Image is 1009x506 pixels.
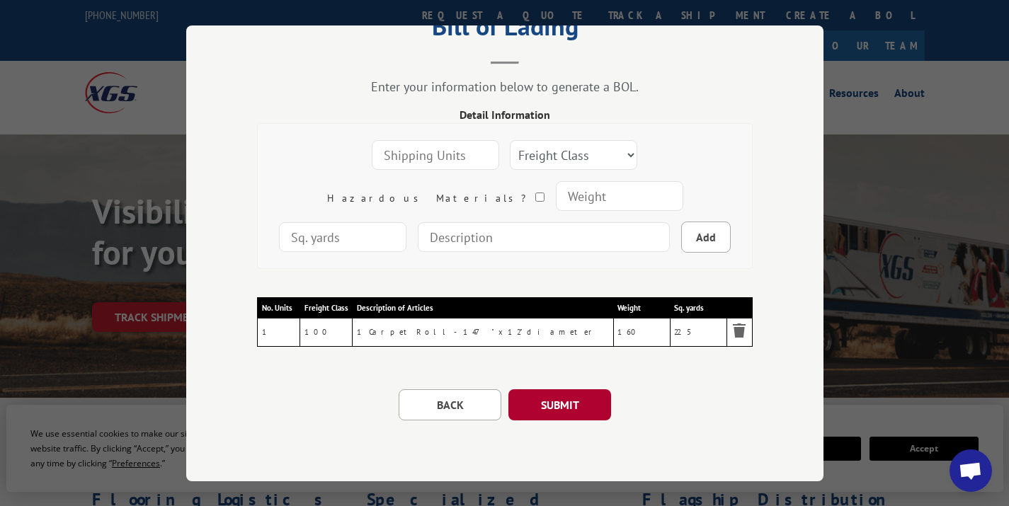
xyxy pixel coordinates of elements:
[535,192,544,202] input: Hazardous Materials?
[257,16,753,43] h2: Bill of Lading
[372,140,499,170] input: Shipping Units
[352,297,613,318] th: Description of Articles
[352,318,613,347] td: 1 Carpet Roll - 147" x 12" diameter
[300,318,352,347] td: 100
[681,222,731,253] button: Add
[731,322,748,339] img: Remove item
[279,222,406,252] input: Sq. yards
[508,389,611,420] button: SUBMIT
[257,79,753,95] div: Enter your information below to generate a BOL.
[613,318,670,347] td: 160
[326,192,544,205] label: Hazardous Materials?
[257,106,753,123] div: Detail Information
[555,181,683,211] input: Weight
[418,222,670,252] input: Description
[257,318,300,347] td: 1
[670,297,726,318] th: Sq. yards
[257,297,300,318] th: No. Units
[399,389,501,420] button: BACK
[300,297,352,318] th: Freight Class
[950,449,992,492] div: Open chat
[670,318,726,347] td: 22.5
[613,297,670,318] th: Weight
